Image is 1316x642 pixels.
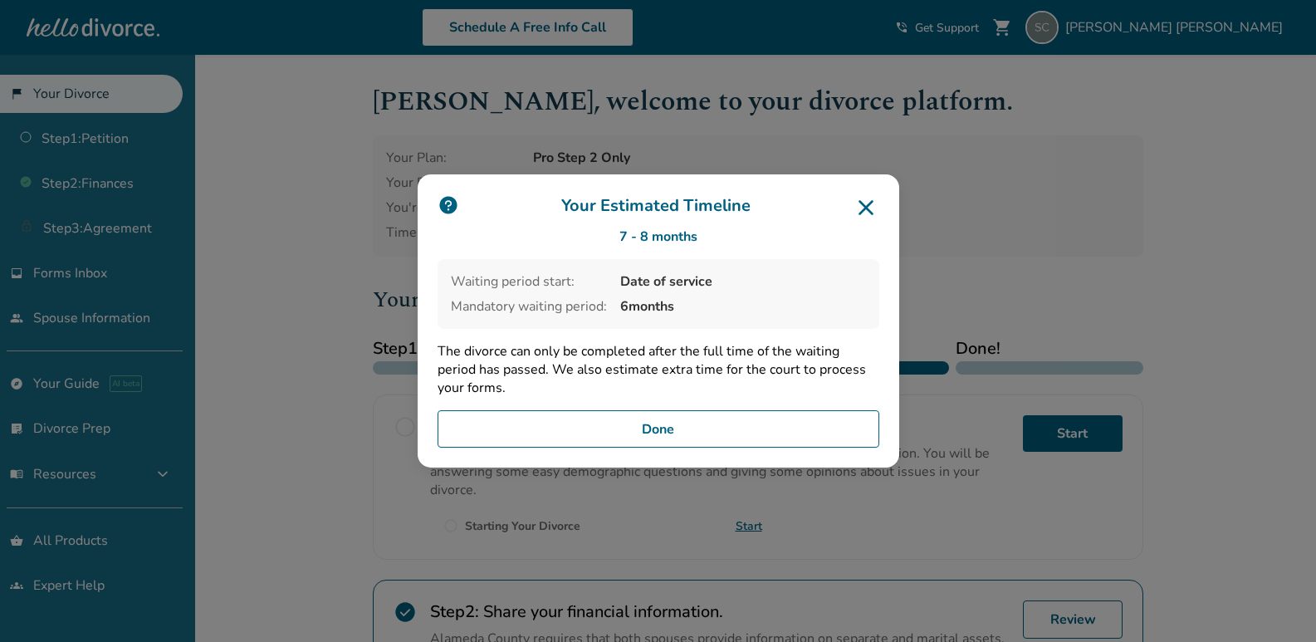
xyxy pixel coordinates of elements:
span: Waiting period start: [451,272,607,291]
h3: Your Estimated Timeline [438,194,879,221]
img: icon [438,194,459,216]
div: 7 - 8 months [438,228,879,246]
span: Date of service [620,272,866,291]
span: Mandatory waiting period: [451,297,607,316]
button: Done [438,410,879,448]
span: 6 months [620,297,866,316]
iframe: Chat Widget [1233,562,1316,642]
p: The divorce can only be completed after the full time of the waiting period has passed. We also e... [438,342,879,397]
